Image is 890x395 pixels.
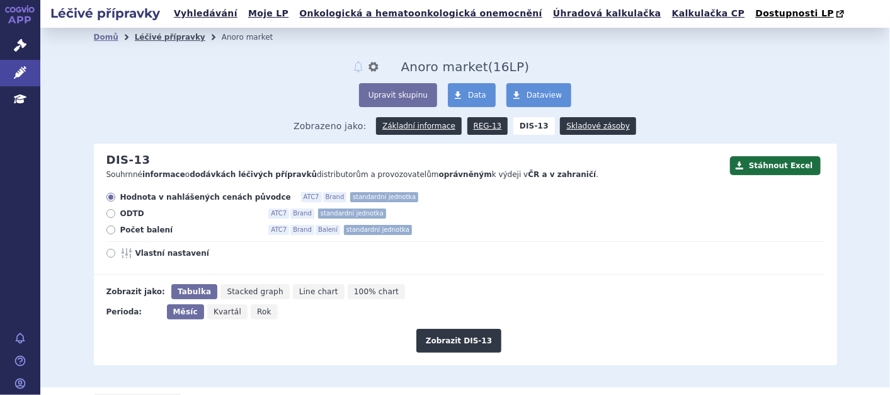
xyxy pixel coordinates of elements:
[755,8,834,18] span: Dostupnosti LP
[448,83,496,107] a: Data
[513,117,555,135] strong: DIS-13
[468,91,486,100] span: Data
[135,248,274,258] span: Vlastní nastavení
[142,170,185,179] strong: informace
[173,307,198,316] span: Měsíc
[467,117,508,135] a: REG-13
[94,33,118,42] a: Domů
[416,329,501,353] button: Zobrazit DIS-13
[318,209,386,219] span: standardní jednotka
[528,170,596,179] strong: ČR a v zahraničí
[178,287,211,296] span: Tabulka
[106,169,724,180] p: Souhrnné o distributorům a provozovatelům k výdeji v .
[493,59,510,74] span: 16
[257,307,271,316] span: Rok
[350,192,418,202] span: standardní jednotka
[668,5,749,22] a: Kalkulačka CP
[106,153,151,167] h2: DIS-13
[295,5,546,22] a: Onkologická a hematoonkologická onemocnění
[106,304,161,319] div: Perioda:
[316,225,340,235] span: Balení
[120,209,259,219] span: ODTD
[359,83,437,107] button: Upravit skupinu
[367,59,380,74] button: nastavení
[560,117,636,135] a: Skladové zásoby
[190,170,317,179] strong: dodávkách léčivých přípravků
[268,209,289,219] span: ATC7
[40,4,170,22] h2: Léčivé přípravky
[549,5,665,22] a: Úhradová kalkulačka
[323,192,347,202] span: Brand
[268,225,289,235] span: ATC7
[294,117,367,135] span: Zobrazeno jako:
[401,59,488,74] span: Anoro market
[488,59,529,74] span: ( LP)
[170,5,241,22] a: Vyhledávání
[376,117,462,135] a: Základní informace
[354,287,399,296] span: 100% chart
[506,83,571,107] a: Dataview
[222,28,290,47] li: Anoro market
[751,5,850,23] a: Dostupnosti LP
[120,225,259,235] span: Počet balení
[527,91,562,100] span: Dataview
[120,192,291,202] span: Hodnota v nahlášených cenách původce
[352,59,365,74] button: notifikace
[244,5,292,22] a: Moje LP
[299,287,338,296] span: Line chart
[135,33,205,42] a: Léčivé přípravky
[344,225,412,235] span: standardní jednotka
[214,307,241,316] span: Kvartál
[730,156,821,175] button: Stáhnout Excel
[227,287,283,296] span: Stacked graph
[290,225,314,235] span: Brand
[439,170,492,179] strong: oprávněným
[106,284,165,299] div: Zobrazit jako:
[290,209,314,219] span: Brand
[301,192,322,202] span: ATC7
